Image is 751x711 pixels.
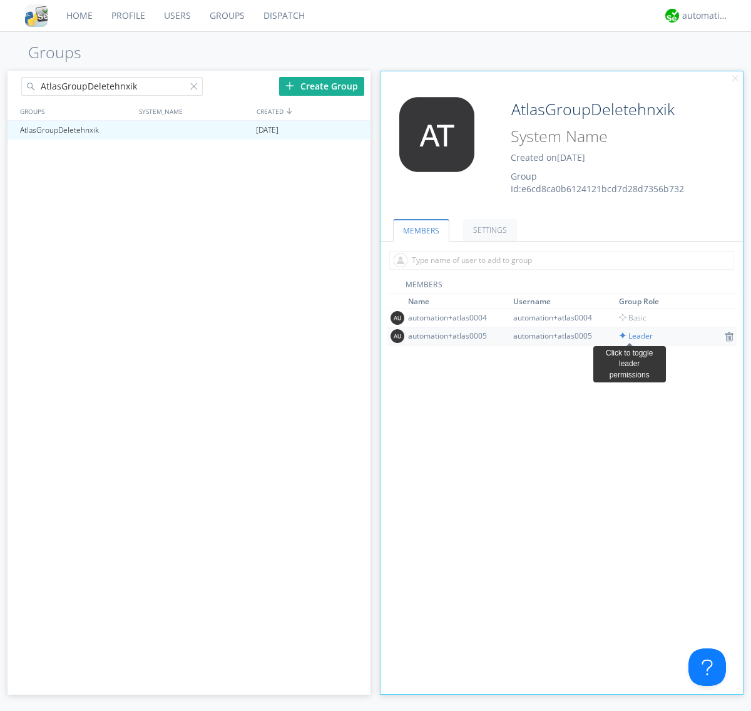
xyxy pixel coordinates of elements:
[463,219,517,241] a: SETTINGS
[21,77,203,96] input: Search groups
[511,294,617,309] th: Toggle SortBy
[17,102,133,120] div: GROUPS
[557,151,585,163] span: [DATE]
[25,4,48,27] img: cddb5a64eb264b2086981ab96f4c1ba7
[408,312,502,323] div: automation+atlas0004
[619,312,646,323] span: Basic
[391,329,404,343] img: 373638.png
[253,102,372,120] div: CREATED
[513,312,607,323] div: automation+atlas0004
[17,121,134,140] div: AtlasGroupDeletehnxik
[688,648,726,686] iframe: Toggle Customer Support
[506,97,708,122] input: Group Name
[8,121,370,140] a: AtlasGroupDeletehnxik[DATE]
[513,330,607,341] div: automation+atlas0005
[725,332,733,342] img: icon-trash.svg
[511,151,585,163] span: Created on
[387,279,737,294] div: MEMBERS
[665,9,679,23] img: d2d01cd9b4174d08988066c6d424eccd
[389,251,734,270] input: Type name of user to add to group
[136,102,253,120] div: SYSTEM_NAME
[391,311,404,325] img: 373638.png
[393,219,449,242] a: MEMBERS
[285,81,294,90] img: plus.svg
[506,125,708,148] input: System Name
[682,9,729,22] div: automation+atlas
[256,121,278,140] span: [DATE]
[390,97,484,172] img: 373638.png
[408,330,502,341] div: automation+atlas0005
[617,294,723,309] th: Toggle SortBy
[598,348,661,380] div: Click to toggle leader permissions
[511,170,684,195] span: Group Id: e6cd8ca0b6124121bcd7d28d7356b732
[279,77,364,96] div: Create Group
[619,330,653,341] span: Leader
[406,294,512,309] th: Toggle SortBy
[731,74,740,83] img: cancel.svg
